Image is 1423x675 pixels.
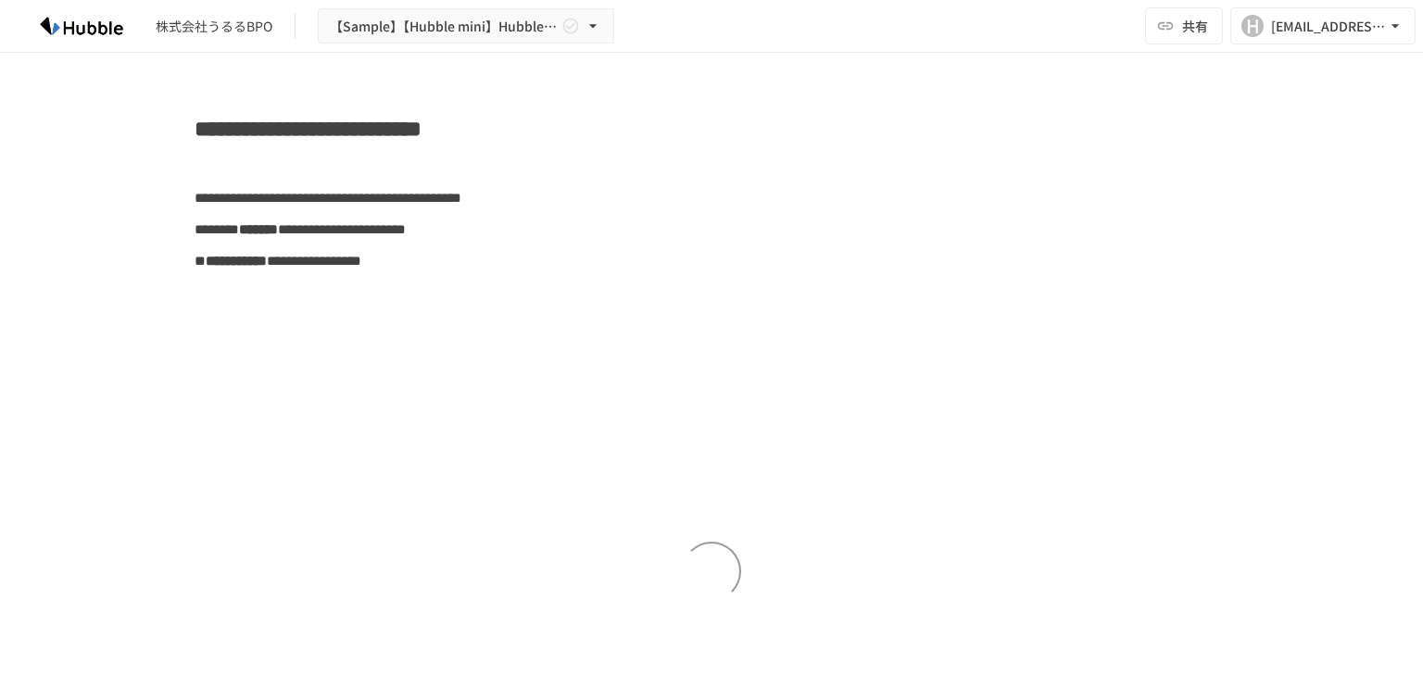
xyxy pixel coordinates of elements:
[22,11,141,41] img: HzDRNkGCf7KYO4GfwKnzITak6oVsp5RHeZBEM1dQFiQ
[1145,7,1223,44] button: 共有
[1182,16,1208,36] span: 共有
[1230,7,1416,44] button: H[EMAIL_ADDRESS][DOMAIN_NAME]
[318,8,614,44] button: 【Sample】【Hubble mini】Hubble×企業名 オンボーディングプロジェクト
[1241,15,1264,37] div: H
[1271,15,1386,38] div: [EMAIL_ADDRESS][DOMAIN_NAME]
[330,15,558,38] span: 【Sample】【Hubble mini】Hubble×企業名 オンボーディングプロジェクト
[156,17,272,36] div: 株式会社うるるBPO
